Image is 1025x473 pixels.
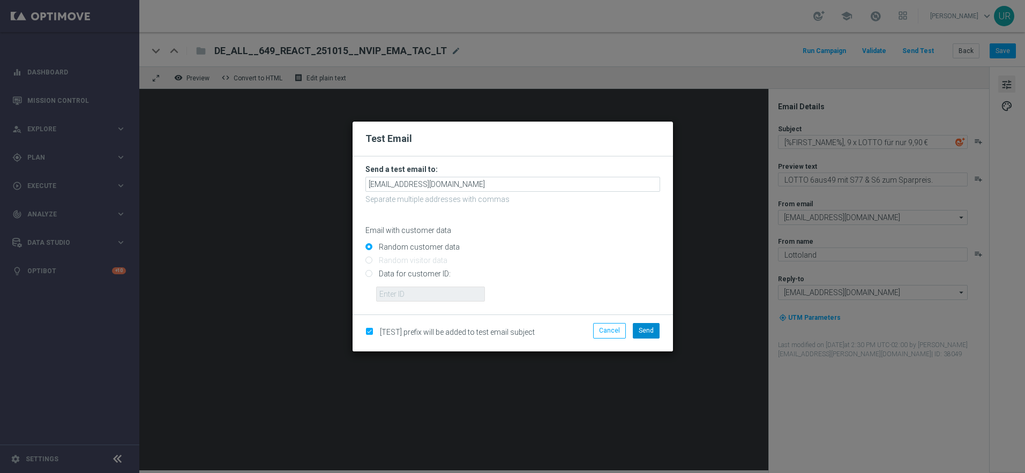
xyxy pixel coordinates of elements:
[633,323,660,338] button: Send
[639,327,654,334] span: Send
[376,242,460,252] label: Random customer data
[593,323,626,338] button: Cancel
[365,226,660,235] p: Email with customer data
[365,132,660,145] h2: Test Email
[376,287,485,302] input: Enter ID
[380,328,535,336] span: [TEST] prefix will be added to test email subject
[365,194,660,204] p: Separate multiple addresses with commas
[365,164,660,174] h3: Send a test email to:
